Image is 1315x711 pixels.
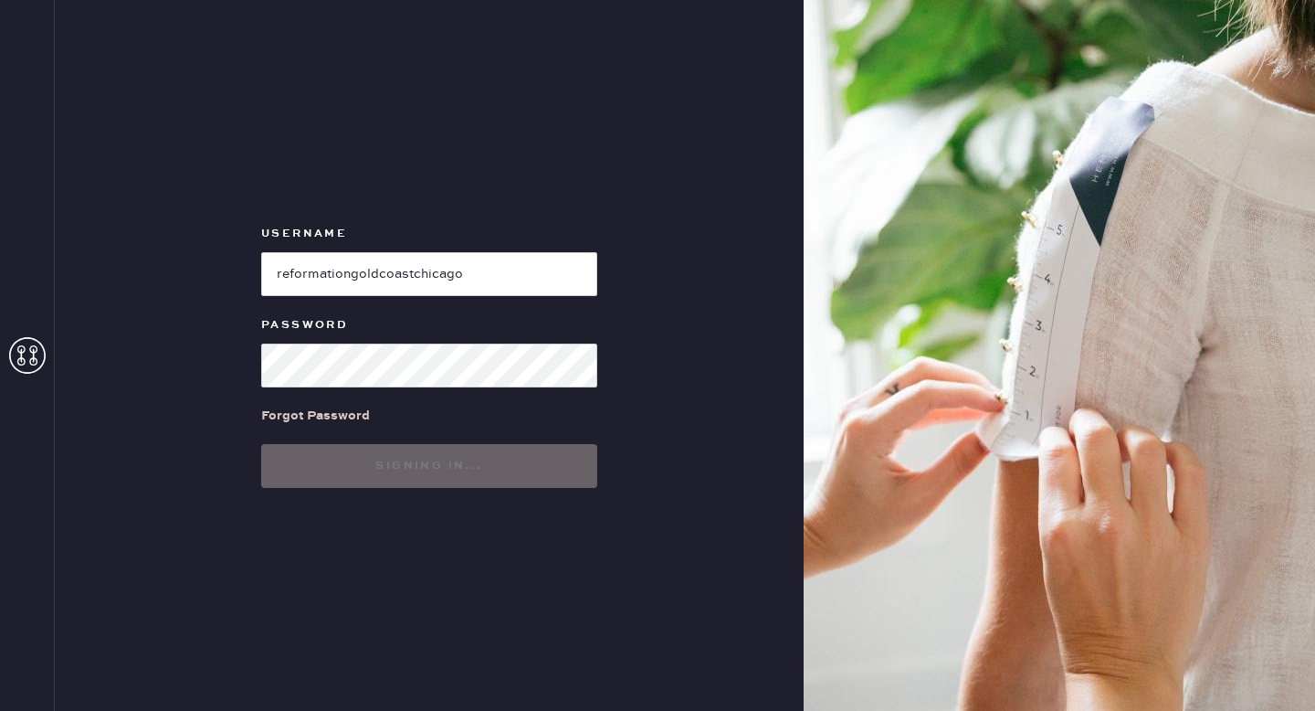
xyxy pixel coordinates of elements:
a: Forgot Password [261,387,370,444]
label: Username [261,223,597,245]
button: Signing in... [261,444,597,488]
div: Forgot Password [261,406,370,426]
label: Password [261,314,597,336]
input: e.g. john@doe.com [261,252,597,296]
